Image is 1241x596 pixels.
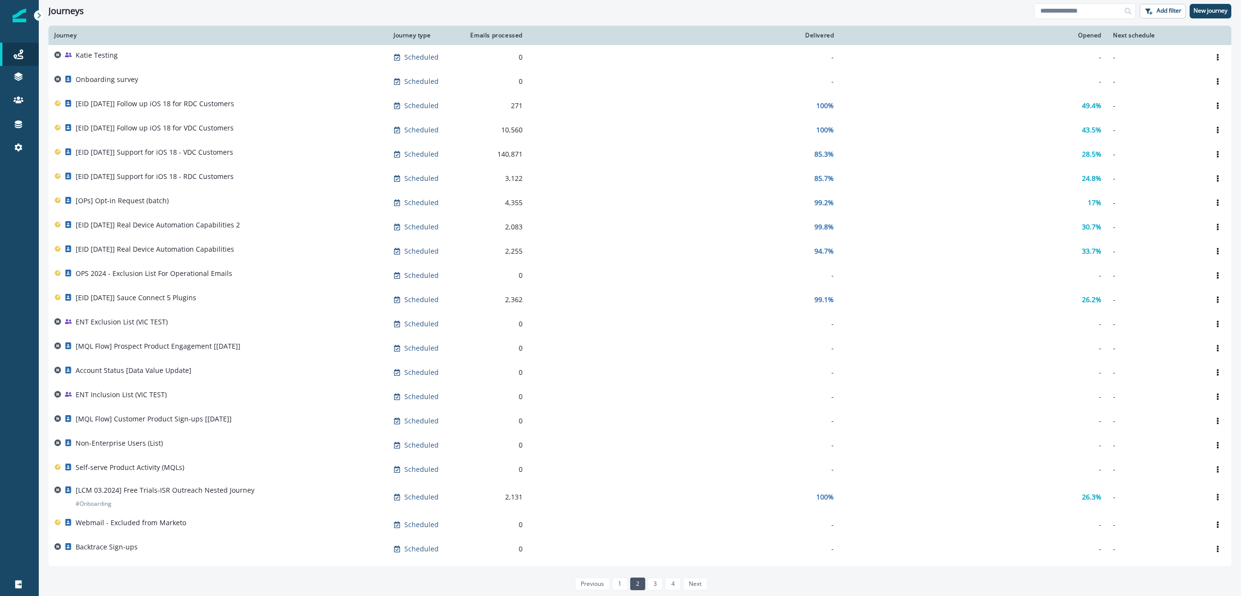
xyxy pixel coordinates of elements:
button: Options [1210,98,1225,113]
div: - [845,319,1101,329]
p: 24.8% [1082,174,1101,183]
p: Scheduled [404,77,439,86]
button: Options [1210,268,1225,283]
p: ENT Inclusion List (VIC TEST) [76,390,167,400]
div: 0 [466,343,523,353]
p: 85.3% [814,149,834,159]
a: Onboarding surveyScheduled0---Options [48,69,1231,94]
p: - [1113,246,1198,256]
div: - [845,343,1101,353]
p: 99.2% [814,198,834,208]
div: - [845,368,1101,377]
div: - [534,392,834,402]
p: Backtrace Sign-ups [76,542,138,552]
p: - [1113,319,1198,329]
p: Scheduled [404,125,439,135]
button: Options [1210,244,1225,258]
p: - [1113,52,1198,62]
div: - [534,416,834,426]
div: 0 [466,271,523,280]
button: Options [1210,542,1225,556]
div: - [534,520,834,530]
p: # Onboarding [76,499,111,509]
a: [EID [DATE]] Support for iOS 18 - RDC CustomersScheduled3,12285.7%24.8%-Options [48,166,1231,191]
p: [EID [DATE]] Real Device Automation Capabilities [76,244,234,254]
p: 43.5% [1082,125,1101,135]
div: 4,355 [466,198,523,208]
h1: Journeys [48,6,84,16]
p: 99.1% [814,295,834,305]
p: [EID [DATE]] Follow up iOS 18 for VDC Customers [76,123,234,133]
div: - [845,465,1101,474]
div: Opened [845,32,1101,39]
p: - [1113,101,1198,111]
p: Webmail - Excluded from Marketo [76,518,186,528]
a: ENT Inclusion List (VIC TEST)Scheduled0---Options [48,385,1231,409]
a: Page 1 [612,578,627,590]
p: 99.8% [814,222,834,232]
button: Add filter [1140,4,1186,18]
p: [LCM 03.2024] Free Trials-ISR Outreach Nested Journey [76,485,255,495]
button: Options [1210,490,1225,504]
p: - [1113,465,1198,474]
button: Options [1210,365,1225,380]
a: Katie TestingScheduled0---Options [48,45,1231,69]
a: Webmail - Excluded from MarketoScheduled0---Options [48,513,1231,537]
p: Scheduled [404,174,439,183]
div: 0 [466,392,523,402]
p: 100% [816,125,834,135]
p: [EID [DATE]] Real Device Automation Capabilities 2 [76,220,240,230]
p: 17% [1088,198,1101,208]
p: OP - Onboarding Survey Field Updates [76,565,201,575]
p: 100% [816,492,834,502]
div: Emails processed [466,32,523,39]
p: Scheduled [404,246,439,256]
button: Options [1210,292,1225,307]
p: - [1113,77,1198,86]
button: Options [1210,147,1225,161]
p: Scheduled [404,520,439,530]
p: Scheduled [404,198,439,208]
p: Non-Enterprise Users (List) [76,438,163,448]
button: Options [1210,389,1225,404]
a: OPS 2024 - Exclusion List For Operational EmailsScheduled0---Options [48,263,1231,288]
button: Options [1210,123,1225,137]
div: - [534,544,834,554]
a: Page 4 [665,578,680,590]
p: 100% [816,101,834,111]
a: Page 2 is your current page [630,578,645,590]
div: - [845,544,1101,554]
p: [MQL Flow] Prospect Product Engagement [[DATE]] [76,341,240,351]
div: - [534,465,834,474]
div: - [845,520,1101,530]
p: [MQL Flow] Customer Product Sign-ups [[DATE]] [76,414,232,424]
a: [EID [DATE]] Follow up iOS 18 for VDC CustomersScheduled10,560100%43.5%-Options [48,118,1231,142]
button: Options [1210,50,1225,64]
p: Add filter [1157,7,1181,14]
button: Options [1210,220,1225,234]
a: [EID [DATE]] Real Device Automation Capabilities 2Scheduled2,08399.8%30.7%-Options [48,215,1231,239]
p: [OPs] Opt-in Request (batch) [76,196,169,206]
a: [EID [DATE]] Real Device Automation CapabilitiesScheduled2,25594.7%33.7%-Options [48,239,1231,263]
p: Account Status [Data Value Update] [76,366,191,375]
div: - [534,343,834,353]
a: [MQL Flow] Prospect Product Engagement [[DATE]]Scheduled0---Options [48,336,1231,360]
button: Options [1210,414,1225,428]
p: Scheduled [404,465,439,474]
a: Account Status [Data Value Update]Scheduled0---Options [48,360,1231,385]
div: - [534,368,834,377]
p: 30.7% [1082,222,1101,232]
div: - [845,271,1101,280]
p: Scheduled [404,544,439,554]
ul: Pagination [573,578,707,590]
p: Onboarding survey [76,75,138,84]
a: Non-Enterprise Users (List)Scheduled0---Options [48,433,1231,457]
p: - [1113,295,1198,305]
button: Options [1210,341,1225,355]
div: - [534,271,834,280]
p: Scheduled [404,222,439,232]
p: - [1113,416,1198,426]
p: 33.7% [1082,246,1101,256]
div: - [534,77,834,86]
div: 0 [466,368,523,377]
